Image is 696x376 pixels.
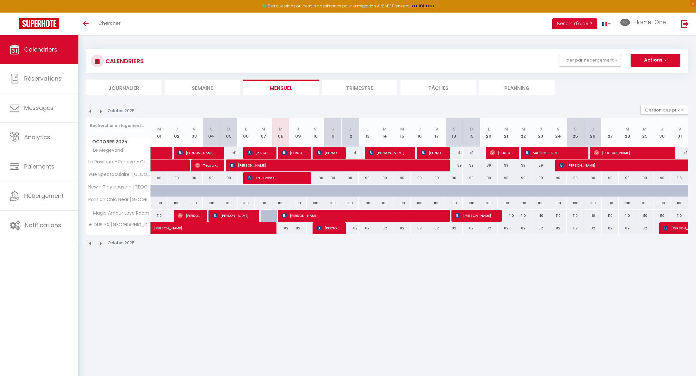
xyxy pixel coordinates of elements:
div: 188 [272,197,289,209]
li: Tâches [401,80,476,95]
div: 110 [549,210,567,222]
div: 110 [567,210,584,222]
span: [PERSON_NAME] [178,147,218,159]
div: 90 [376,172,393,184]
abbr: L [366,126,368,132]
th: 20 [480,118,498,147]
span: Calendriers [24,45,57,53]
div: 82 [445,222,463,234]
div: 82 [359,222,376,234]
div: 90 [619,172,636,184]
div: 39 [463,159,480,171]
abbr: V [314,126,317,132]
div: 90 [151,172,168,184]
span: ★ DUPLEX [GEOGRAPHIC_DATA] ★ PARKING ★ [GEOGRAPHIC_DATA] ★ Home-One [87,222,152,227]
div: 188 [584,197,602,209]
span: [PERSON_NAME] [230,159,444,171]
a: [PERSON_NAME] [151,222,168,235]
span: Home-One [634,18,666,26]
abbr: V [193,126,196,132]
div: 90 [480,172,498,184]
th: 17 [428,118,446,147]
span: Analytics [24,133,50,141]
li: Planning [479,80,555,95]
abbr: S [453,126,456,132]
span: Magic Amour Love Room [87,210,151,217]
span: [PERSON_NAME] [282,209,444,222]
div: 188 [653,197,671,209]
div: 188 [341,197,359,209]
img: logout [681,20,689,28]
abbr: S [574,126,577,132]
span: Notifications [25,221,61,229]
div: 188 [151,197,168,209]
div: 90 [307,172,324,184]
p: Octobre 2025 [108,108,135,114]
div: 90 [220,172,237,184]
abbr: D [348,126,352,132]
div: 188 [376,197,393,209]
abbr: M [383,126,387,132]
img: Super Booking [19,18,59,29]
div: 188 [532,197,549,209]
abbr: D [470,126,473,132]
abbr: M [157,126,161,132]
div: 90 [445,172,463,184]
th: 16 [411,118,428,147]
abbr: S [210,126,213,132]
a: >>> ICI <<<< [412,3,434,9]
abbr: M [279,126,283,132]
div: 110 [653,210,671,222]
div: 188 [602,197,619,209]
span: Messages [24,104,53,112]
th: 29 [636,118,653,147]
span: New - Tiny House - [GEOGRAPHIC_DATA] [87,185,152,189]
div: 110 [498,210,515,222]
div: 188 [393,197,411,209]
div: 82 [515,222,532,234]
abbr: M [521,126,525,132]
div: 90 [636,172,653,184]
input: Rechercher un logement... [90,120,147,131]
abbr: J [418,126,421,132]
abbr: J [175,126,178,132]
span: [PERSON_NAME] [594,147,669,159]
span: Octobre 2025 [86,137,150,147]
div: 41 [463,147,480,159]
div: 188 [220,197,237,209]
abbr: J [539,126,542,132]
th: 09 [289,118,307,147]
th: 14 [376,118,393,147]
li: Journalier [86,80,161,95]
abbr: M [400,126,404,132]
div: 188 [671,197,688,209]
div: 82 [619,222,636,234]
span: [PERSON_NAME] [154,219,258,231]
div: 82 [376,222,393,234]
div: 90 [324,172,342,184]
div: 188 [463,197,480,209]
th: 02 [168,118,185,147]
div: 90 [515,172,532,184]
a: Chercher [93,13,125,35]
th: 15 [393,118,411,147]
div: 110 [602,210,619,222]
abbr: J [661,126,663,132]
div: 90 [498,172,515,184]
span: [PERSON_NAME] [368,147,409,159]
abbr: V [557,126,560,132]
div: 110 [515,210,532,222]
div: 110 [671,210,688,222]
span: [PERSON_NAME] [316,147,340,159]
div: 82 [567,222,584,234]
abbr: M [625,126,629,132]
div: 188 [445,197,463,209]
div: 90 [185,172,203,184]
th: 31 [671,118,688,147]
span: [PERSON_NAME] [178,209,201,222]
div: 188 [237,197,255,209]
button: Filtrer par hébergement [559,54,621,67]
abbr: V [435,126,438,132]
span: Réservations [24,74,62,82]
div: 90 [549,172,567,184]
